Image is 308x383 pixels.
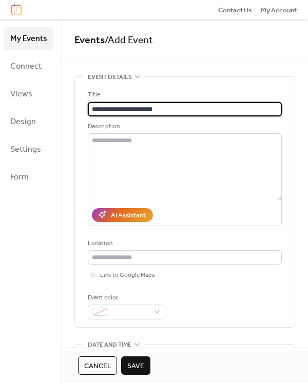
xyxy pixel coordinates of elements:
a: Connect [4,55,53,77]
span: Save [127,361,144,371]
span: Cancel [84,361,111,371]
img: logo [11,4,22,15]
span: My Events [10,31,47,47]
button: Cancel [78,356,117,375]
button: Save [121,356,150,375]
a: Settings [4,138,53,160]
a: Contact Us [218,5,252,15]
div: Location [88,238,280,249]
a: Form [4,166,53,188]
span: Views [10,86,32,103]
a: Design [4,110,53,133]
div: AI Assistant [111,210,146,220]
a: Views [4,83,53,105]
span: Link to Google Maps [100,270,155,280]
button: AI Assistant [92,208,153,221]
div: Description [88,122,280,132]
span: Design [10,114,36,130]
span: Settings [10,142,41,158]
span: Connect [10,58,42,75]
a: My Account [261,5,297,15]
div: Title [88,90,280,100]
span: Date and time [88,339,131,350]
span: / Add Event [105,31,153,50]
div: Event color [88,293,163,303]
a: Events [74,31,105,50]
span: Event details [88,72,132,83]
span: Form [10,169,29,186]
a: My Events [4,27,53,50]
